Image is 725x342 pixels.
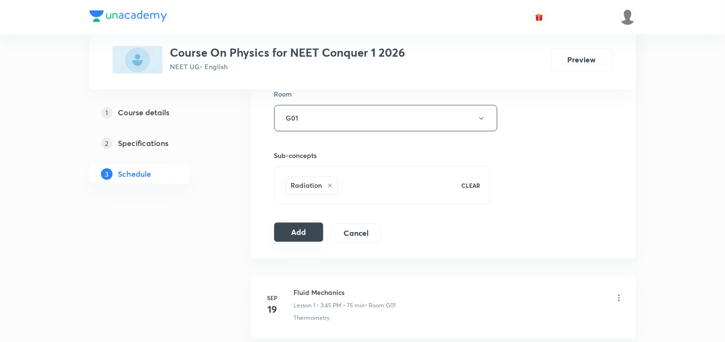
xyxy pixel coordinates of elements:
[101,138,113,149] p: 2
[118,107,170,119] h5: Course details
[263,303,282,317] h4: 19
[170,62,406,72] p: NEET UG • English
[113,46,163,74] img: D8E6BB91-D5FB-4338-B1A3-ED29C720B035_plus.png
[274,223,324,242] button: Add
[89,11,167,24] a: Company Logo
[263,294,282,303] h6: Sep
[532,10,547,25] button: avatar
[535,13,544,22] img: avatar
[101,107,113,119] p: 1
[294,288,396,298] h6: Fluid Mechanics
[551,49,613,72] button: Preview
[291,181,322,191] h6: Radiation
[274,151,491,161] h6: Sub-concepts
[274,89,293,99] h6: Room
[620,9,636,25] img: shalini
[365,302,396,310] p: • Room G01
[461,182,480,190] p: CLEAR
[118,169,152,180] h5: Schedule
[101,169,113,180] p: 3
[118,138,169,149] h5: Specifications
[170,46,406,60] h3: Course On Physics for NEET Conquer 1 2026
[89,11,167,22] img: Company Logo
[89,103,220,122] a: 1Course details
[89,134,220,153] a: 2Specifications
[294,314,330,323] p: Thermometry
[294,302,365,310] p: Lesson 1 • 3:45 PM • 75 min
[331,224,381,243] button: Cancel
[274,105,497,132] button: G01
